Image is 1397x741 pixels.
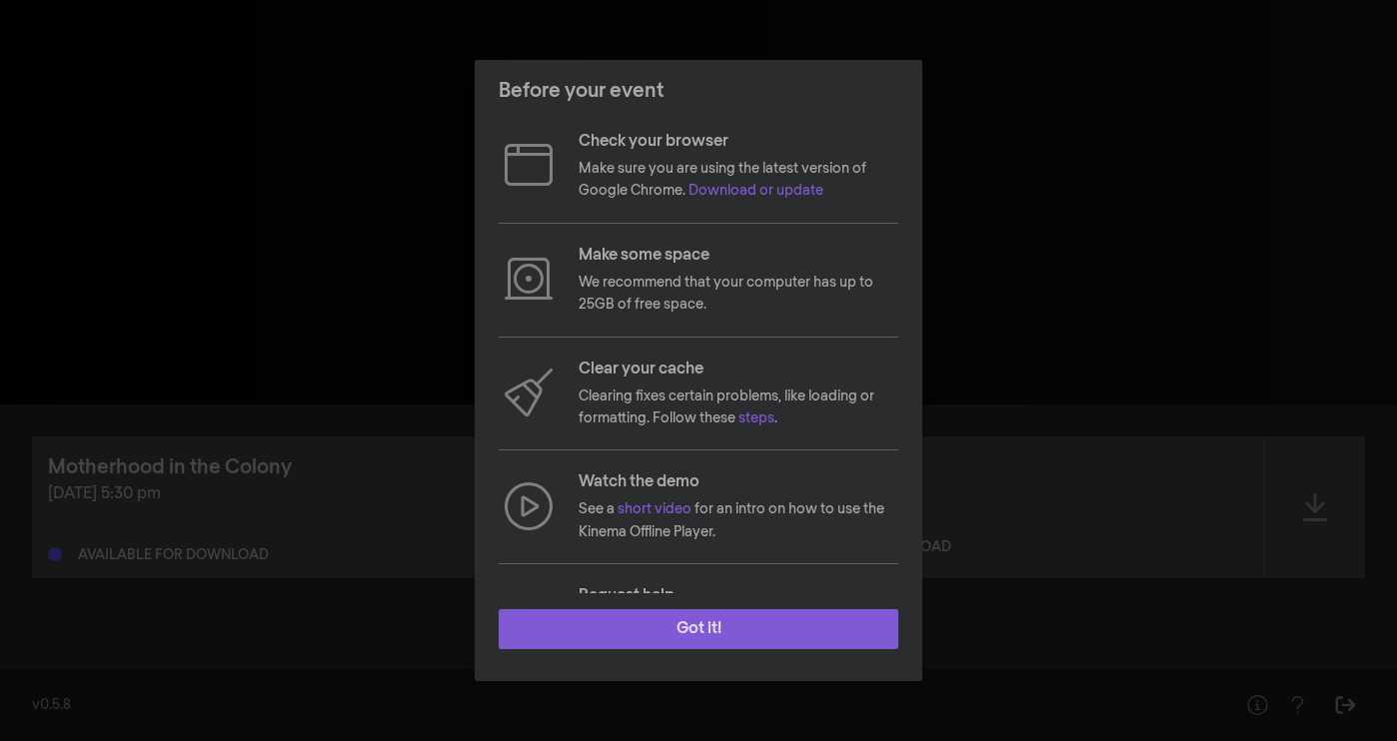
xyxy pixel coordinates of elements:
[579,358,898,381] p: Clear your cache
[579,130,898,154] p: Check your browser
[738,411,774,425] a: steps
[475,60,922,122] header: Before your event
[579,470,898,494] p: Watch the demo
[579,158,898,203] p: Make sure you are using the latest version of Google Chrome.
[618,502,692,516] a: short video
[579,244,898,268] p: Make some space
[689,184,823,198] a: Download or update
[579,385,898,430] p: Clearing fixes certain problems, like loading or formatting. Follow these .
[579,498,898,543] p: See a for an intro on how to use the Kinema Offline Player.
[499,609,898,649] button: Got it!
[579,272,898,317] p: We recommend that your computer has up to 25GB of free space.
[579,584,898,608] p: Request help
